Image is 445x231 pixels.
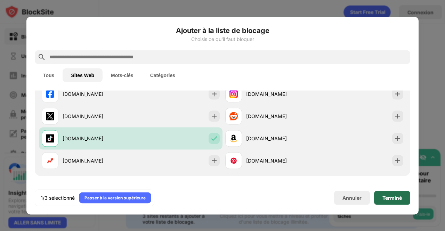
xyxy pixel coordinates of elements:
img: favicons [229,112,238,120]
div: Annuler [342,195,362,201]
div: [DOMAIN_NAME] [63,113,131,120]
button: Sites Web [63,68,103,82]
img: favicons [229,156,238,165]
button: Mots-clés [103,68,142,82]
div: [DOMAIN_NAME] [246,157,314,164]
div: Passer à la version supérieure [84,194,146,201]
img: favicons [229,134,238,142]
div: [DOMAIN_NAME] [246,90,314,98]
h6: Ajouter à la liste de blocage [35,25,410,35]
div: [DOMAIN_NAME] [63,90,131,98]
button: Tous [35,68,63,82]
div: [DOMAIN_NAME] [246,113,314,120]
div: Terminé [382,195,402,200]
div: [DOMAIN_NAME] [63,157,131,164]
div: 1/3 sélectionné [41,194,75,201]
img: favicons [46,112,54,120]
img: search.svg [38,53,46,61]
div: [DOMAIN_NAME] [246,135,314,142]
img: favicons [46,156,54,165]
img: favicons [46,134,54,142]
div: Choisis ce qu'il faut bloquer [35,36,410,42]
div: [DOMAIN_NAME] [63,135,131,142]
img: favicons [46,90,54,98]
img: favicons [229,90,238,98]
button: Catégories [142,68,184,82]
